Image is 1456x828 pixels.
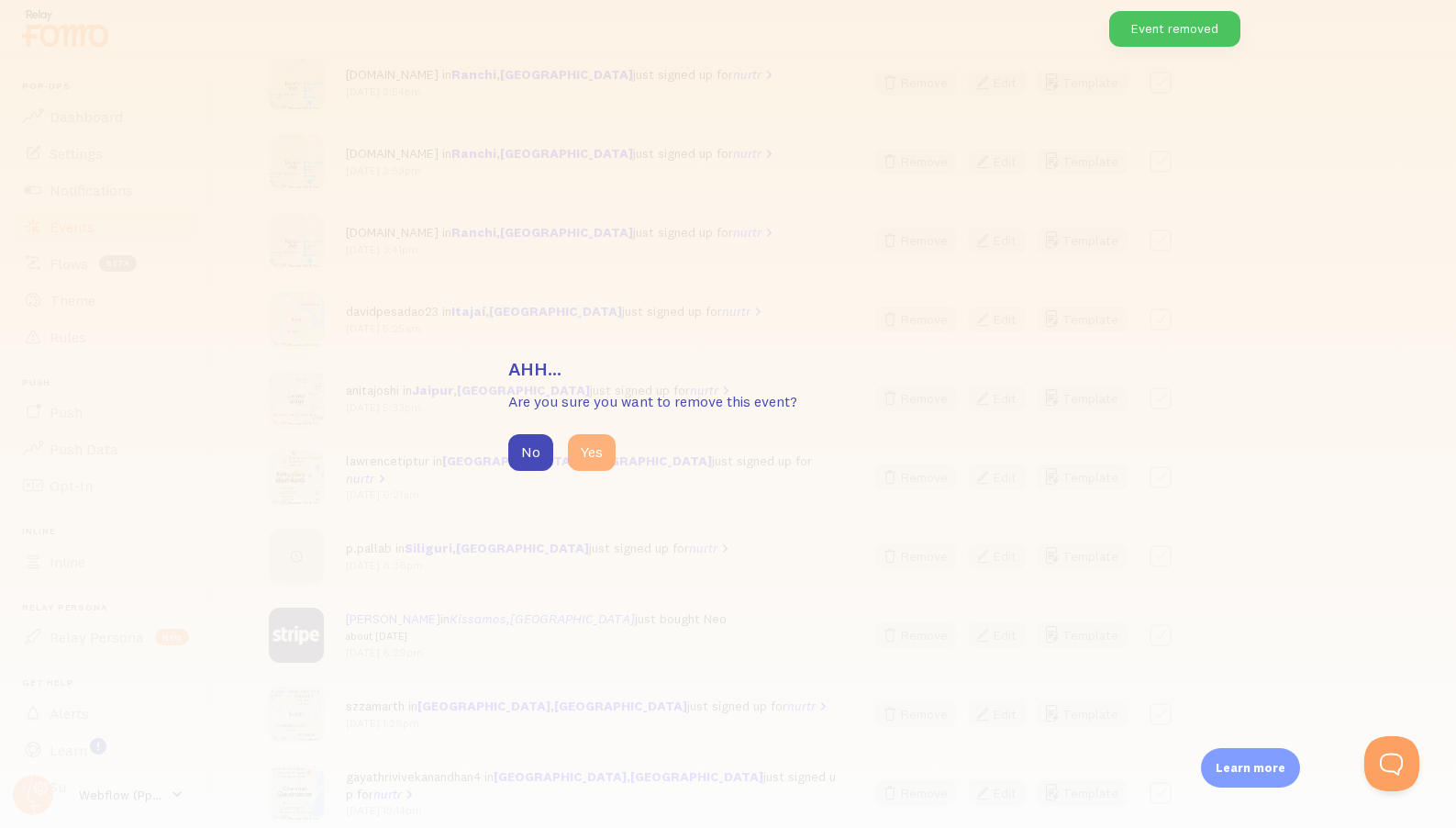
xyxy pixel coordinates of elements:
p: Learn more [1216,759,1285,777]
div: Event removed [1109,11,1240,47]
h3: Ahh... [508,357,949,381]
p: Are you sure you want to remove this event? [508,391,949,412]
button: No [508,434,553,471]
button: Yes [568,434,616,471]
div: Learn more [1201,748,1300,788]
iframe: Help Scout Beacon - Open [1364,736,1419,791]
